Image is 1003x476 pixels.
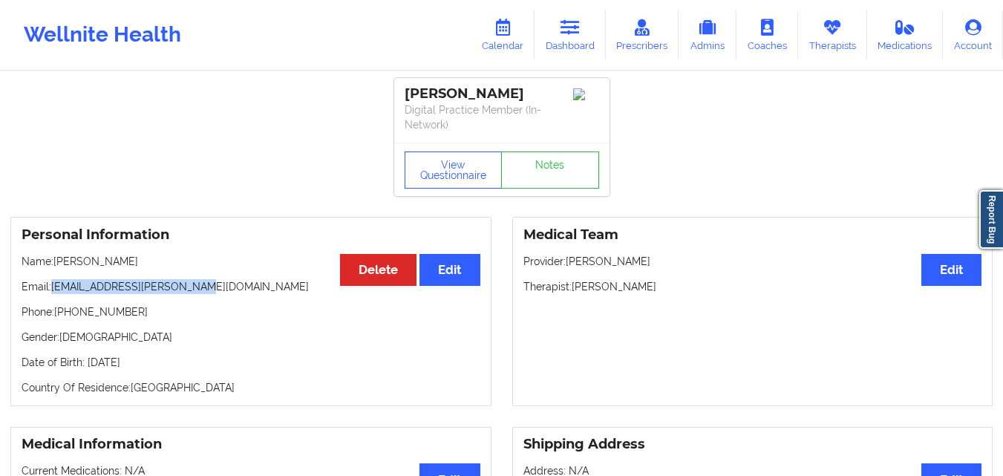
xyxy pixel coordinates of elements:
[573,88,599,100] img: Image%2Fplaceholer-image.png
[22,304,480,319] p: Phone: [PHONE_NUMBER]
[523,226,982,244] h3: Medical Team
[979,190,1003,249] a: Report Bug
[405,102,599,132] p: Digital Practice Member (In-Network)
[535,10,606,59] a: Dashboard
[606,10,679,59] a: Prescribers
[419,254,480,286] button: Edit
[22,436,480,453] h3: Medical Information
[405,151,503,189] button: View Questionnaire
[22,254,480,269] p: Name: [PERSON_NAME]
[22,330,480,345] p: Gender: [DEMOGRAPHIC_DATA]
[405,85,599,102] div: [PERSON_NAME]
[471,10,535,59] a: Calendar
[943,10,1003,59] a: Account
[340,254,416,286] button: Delete
[736,10,798,59] a: Coaches
[867,10,944,59] a: Medications
[22,226,480,244] h3: Personal Information
[501,151,599,189] a: Notes
[679,10,736,59] a: Admins
[22,380,480,395] p: Country Of Residence: [GEOGRAPHIC_DATA]
[22,279,480,294] p: Email: [EMAIL_ADDRESS][PERSON_NAME][DOMAIN_NAME]
[523,436,982,453] h3: Shipping Address
[523,254,982,269] p: Provider: [PERSON_NAME]
[523,279,982,294] p: Therapist: [PERSON_NAME]
[921,254,981,286] button: Edit
[798,10,867,59] a: Therapists
[22,355,480,370] p: Date of Birth: [DATE]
